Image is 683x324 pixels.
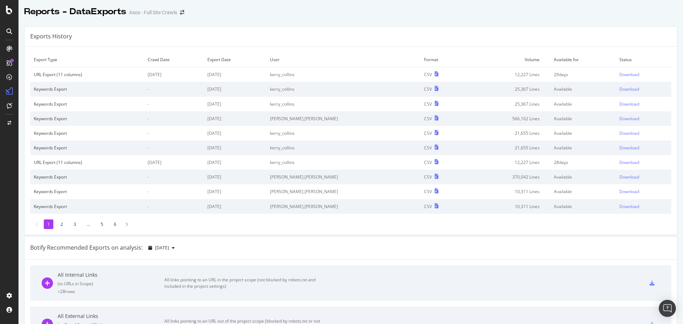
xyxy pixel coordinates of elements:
div: Download [619,86,639,92]
li: ... [83,219,94,229]
td: [DATE] [204,140,266,155]
li: 2 [57,219,67,229]
div: Download [619,116,639,122]
td: [DATE] [204,67,266,82]
div: Available [554,86,613,92]
a: Download [619,86,668,92]
div: arrow-right-arrow-left [180,10,184,15]
div: ( to URLs in Scope ) [58,281,164,287]
div: Download [619,159,639,165]
div: Download [619,130,639,136]
td: [PERSON_NAME].[PERSON_NAME] [266,170,420,184]
div: = 2B rows [58,288,164,294]
div: Download [619,174,639,180]
div: CSV [424,116,432,122]
div: Asos - Full Site Crawls [129,9,177,16]
td: 370,042 Lines [465,170,550,184]
td: [DATE] [144,155,204,170]
div: CSV [424,174,432,180]
div: CSV [424,71,432,78]
td: 566,162 Lines [465,111,550,126]
td: 10,311 Lines [465,199,550,214]
td: - [144,170,204,184]
td: - [144,111,204,126]
li: 1 [44,219,53,229]
td: 25,367 Lines [465,97,550,111]
td: Format [420,52,465,67]
td: Export Date [204,52,266,67]
td: - [144,184,204,199]
td: Status [616,52,671,67]
div: Download [619,145,639,151]
div: Available [554,101,613,107]
a: Download [619,174,668,180]
td: - [144,199,204,214]
div: Available [554,130,613,136]
div: CSV [424,101,432,107]
div: Open Intercom Messenger [659,300,676,317]
div: CSV [424,159,432,165]
td: [PERSON_NAME].[PERSON_NAME] [266,111,420,126]
li: 6 [110,219,120,229]
div: CSV [424,86,432,92]
div: Available [554,203,613,209]
td: 25,367 Lines [465,82,550,96]
div: Keywords Export [34,203,141,209]
td: [DATE] [204,184,266,199]
div: Keywords Export [34,130,141,136]
td: [DATE] [204,199,266,214]
div: CSV [424,188,432,195]
div: Available [554,116,613,122]
a: Download [619,130,668,136]
a: Download [619,159,668,165]
td: [DATE] [204,111,266,126]
a: Download [619,203,668,209]
div: Available [554,145,613,151]
div: CSV [424,203,432,209]
div: URL Export (11 columns) [34,71,141,78]
div: Keywords Export [34,145,141,151]
td: [PERSON_NAME].[PERSON_NAME] [266,199,420,214]
div: Download [619,101,639,107]
div: URL Export (11 columns) [34,159,141,165]
td: 28 days [550,155,616,170]
td: Crawl Date [144,52,204,67]
div: Available [554,174,613,180]
a: Download [619,116,668,122]
a: Download [619,145,668,151]
div: All External Links [58,313,164,320]
td: [DATE] [204,82,266,96]
td: Volume [465,52,550,67]
div: csv-export [650,281,655,286]
a: Download [619,71,668,78]
td: [DATE] [204,170,266,184]
td: [DATE] [144,67,204,82]
td: 29 days [550,67,616,82]
td: [DATE] [204,97,266,111]
td: 12,227 Lines [465,67,550,82]
td: kerry_collins [266,140,420,155]
td: User [266,52,420,67]
td: kerry_collins [266,126,420,140]
div: Download [619,203,639,209]
td: - [144,140,204,155]
div: All Internal Links [58,271,164,278]
a: Download [619,101,668,107]
td: 12,227 Lines [465,155,550,170]
td: kerry_collins [266,82,420,96]
div: Keywords Export [34,101,141,107]
td: kerry_collins [266,155,420,170]
td: - [144,126,204,140]
li: 5 [97,219,107,229]
a: Download [619,188,668,195]
td: kerry_collins [266,97,420,111]
div: All links pointing to an URL in the project scope (not blocked by robots.txt and included in the ... [164,277,324,290]
td: - [144,82,204,96]
div: Reports - DataExports [24,6,126,18]
td: kerry_collins [266,67,420,82]
div: Keywords Export [34,86,141,92]
div: CSV [424,145,432,151]
td: Available for [550,52,616,67]
td: - [144,97,204,111]
div: CSV [424,130,432,136]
